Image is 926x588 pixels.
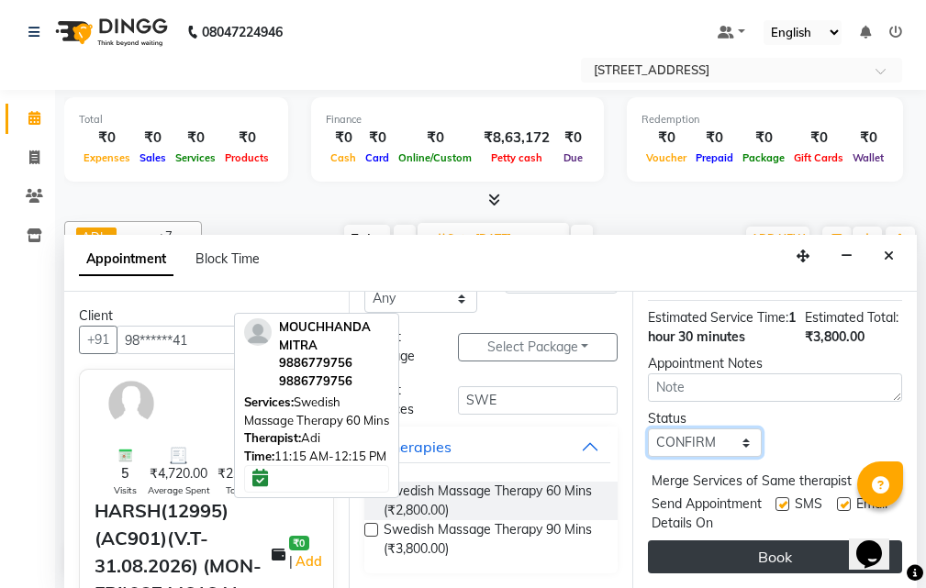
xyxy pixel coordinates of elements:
span: Visits [114,483,137,497]
input: Search by Name/Mobile/Email/Code [117,326,334,354]
span: Expenses [79,151,135,164]
div: ₹0 [171,128,220,149]
span: Email [856,494,887,533]
span: Send Appointment Details On [652,494,768,533]
span: Block Time [195,250,260,267]
span: Sat [432,232,470,246]
span: Voucher [642,151,691,164]
img: profile [244,318,272,346]
span: 5 [121,464,128,483]
span: ₹23,600.00 [218,464,283,483]
div: Appointment Notes [648,354,902,373]
span: Gift Cards [789,151,848,164]
span: Time: [244,449,274,463]
span: Services [171,151,220,164]
div: Adi [244,429,389,448]
div: ₹0 [738,128,789,149]
span: Swedish Massage Therapy 60 Mins (₹2,800.00) [384,482,604,520]
div: Redemption [642,112,888,128]
div: ₹0 [848,128,888,149]
span: Products [220,151,273,164]
iframe: chat widget [849,515,908,570]
span: Today [344,225,390,253]
span: ₹0 [289,536,308,550]
span: Estimated Total: [805,309,898,326]
div: ₹0 [220,128,273,149]
a: Add [293,550,325,572]
span: Cash [326,151,361,164]
span: Swedish Massage Therapy 90 Mins (₹3,800.00) [384,520,604,559]
span: Appointment [79,243,173,276]
div: ₹0 [642,128,691,149]
span: Online/Custom [394,151,476,164]
div: Client [79,306,334,326]
div: ₹0 [326,128,361,149]
span: +7 [158,228,186,243]
span: MOUCHHANDA MITRA 9886779756 [279,319,371,370]
span: Merge Services of Same therapist [652,472,852,494]
span: Petty cash [486,151,547,164]
button: Book [648,540,902,573]
span: ₹4,720.00 [150,464,207,483]
button: Select Package [458,333,618,361]
div: ₹0 [691,128,738,149]
span: Card [361,151,394,164]
span: Services: [244,394,294,409]
span: Swedish Massage Therapy 60 Mins [244,394,389,427]
a: x [103,229,111,244]
button: Therapies [372,430,611,463]
span: Estimated Service Time: [648,309,788,326]
button: ADD NEW [746,227,809,252]
span: | [289,550,325,572]
div: Finance [326,112,589,128]
div: 11:15 AM-12:15 PM [244,448,389,466]
input: 2025-10-11 [470,226,562,253]
span: Sales [135,151,171,164]
span: Therapist: [244,430,301,445]
div: ₹0 [361,128,394,149]
span: Average Spent [148,483,210,497]
div: ₹0 [79,128,135,149]
span: ADI [82,229,103,244]
input: Search by service name [458,386,618,415]
span: ADD NEW [751,232,805,246]
span: Due [559,151,587,164]
span: Prepaid [691,151,738,164]
div: 9886779756 [279,372,389,391]
span: Package [738,151,789,164]
button: Close [876,242,902,271]
div: Therapies [383,436,452,458]
div: ₹0 [135,128,171,149]
div: ₹0 [557,128,589,149]
div: ₹0 [394,128,476,149]
div: Total [79,112,273,128]
div: ₹0 [789,128,848,149]
span: ₹3,800.00 [805,328,865,345]
img: avatar [105,377,158,430]
span: Wallet [848,151,888,164]
span: SMS [795,494,822,533]
div: Status [648,409,761,428]
img: logo [47,6,173,58]
b: 08047224946 [202,6,283,58]
button: +91 [79,326,117,354]
span: Total Spent [226,483,274,497]
div: ₹8,63,172 [476,128,557,149]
